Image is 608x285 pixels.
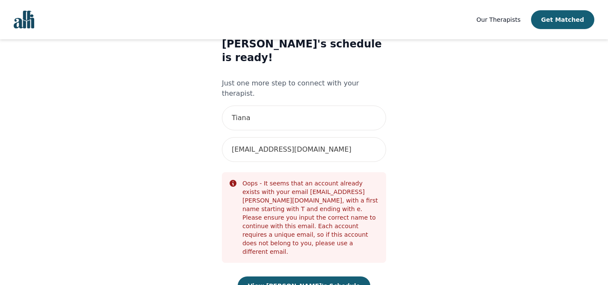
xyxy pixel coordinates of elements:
p: Just one more step to connect with your therapist. [222,78,386,99]
span: Oops - [242,180,262,187]
h3: [PERSON_NAME]'s schedule is ready! [222,37,386,65]
input: First Name [222,106,386,130]
img: alli logo [14,11,34,29]
span: Our Therapists [476,16,520,23]
div: It seems that an account already exists with your email [EMAIL_ADDRESS][PERSON_NAME][DOMAIN_NAME]... [242,179,379,256]
button: Get Matched [531,10,594,29]
a: Our Therapists [476,15,520,25]
input: Email [222,137,386,162]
